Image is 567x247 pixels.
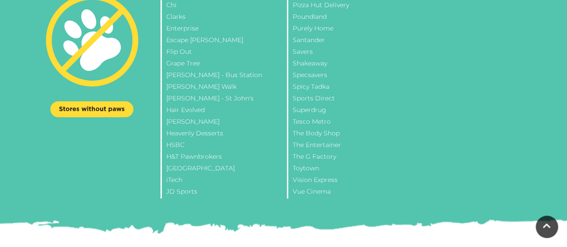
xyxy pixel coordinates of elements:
li: Flip Out [160,47,282,59]
li: Chi [160,0,282,12]
li: [PERSON_NAME] - Bus Station [160,70,282,82]
li: Hair Evolved [160,105,282,117]
li: Escape [PERSON_NAME] [160,35,282,47]
li: The G Factory [287,152,429,164]
li: H&T Pawnbrokers [160,152,282,164]
li: [GEOGRAPHIC_DATA] [160,164,282,175]
li: Vue Cinema [287,187,429,199]
li: Superdrug [287,105,429,117]
li: iTech [160,175,282,187]
li: Pizza Hut Delivery [287,0,429,12]
li: Vision Express [287,175,429,187]
li: Shakeaway [287,59,429,70]
li: Savers [287,47,429,59]
img: Stores%20without%20paws.svg [36,93,148,126]
li: Tesco Metro [287,117,429,129]
li: Specsavers [287,70,429,82]
li: Sports Direct [287,94,429,105]
li: Poundland [287,12,429,24]
li: The Body Shop [287,129,429,140]
li: Spicy Tadka [287,82,429,94]
li: Heavenly Desserts [160,129,282,140]
li: Clarks [160,12,282,24]
li: Toytown [287,164,429,175]
li: JD Sports [160,187,282,199]
li: Grape Tree [160,59,282,70]
li: HSBC [160,140,282,152]
li: [PERSON_NAME] - St John's [160,94,282,105]
li: Santander [287,35,429,47]
li: [PERSON_NAME] [160,117,282,129]
li: [PERSON_NAME] Walk [160,82,282,94]
li: Enterprise [160,24,282,35]
li: Purely Home [287,24,429,35]
li: The Entertainer [287,140,429,152]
